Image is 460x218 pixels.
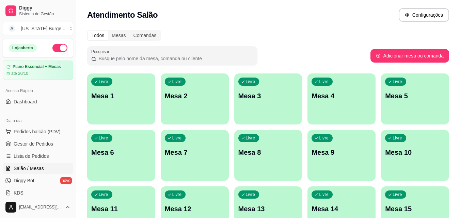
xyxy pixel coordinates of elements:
[385,91,445,101] p: Mesa 5
[88,31,108,40] div: Todos
[3,175,73,186] a: Diggy Botnovo
[234,130,302,181] button: LivreMesa 8
[3,96,73,107] a: Dashboard
[238,204,298,214] p: Mesa 13
[172,192,182,197] p: Livre
[14,165,44,172] span: Salão / Mesas
[385,204,445,214] p: Mesa 15
[19,5,70,11] span: Diggy
[19,11,70,17] span: Sistema de Gestão
[393,192,402,197] p: Livre
[130,31,160,40] div: Comandas
[246,135,255,141] p: Livre
[91,49,112,54] label: Pesquisar
[161,130,229,181] button: LivreMesa 7
[381,130,449,181] button: LivreMesa 10
[312,204,371,214] p: Mesa 14
[172,135,182,141] p: Livre
[234,73,302,124] button: LivreMesa 3
[14,189,23,196] span: KDS
[91,204,151,214] p: Mesa 11
[246,79,255,84] p: Livre
[14,140,53,147] span: Gestor de Pedidos
[9,44,37,52] div: Loja aberta
[238,148,298,157] p: Mesa 8
[165,91,225,101] p: Mesa 2
[3,22,73,35] button: Select a team
[307,130,376,181] button: LivreMesa 9
[319,192,329,197] p: Livre
[3,85,73,96] div: Acesso Rápido
[14,128,61,135] span: Pedidos balcão (PDV)
[399,8,449,22] button: Configurações
[3,187,73,198] a: KDS
[393,135,402,141] p: Livre
[385,148,445,157] p: Mesa 10
[370,49,449,63] button: Adicionar mesa ou comanda
[96,55,253,62] input: Pesquisar
[312,148,371,157] p: Mesa 9
[307,73,376,124] button: LivreMesa 4
[238,91,298,101] p: Mesa 3
[161,73,229,124] button: LivreMesa 2
[3,199,73,215] button: [EMAIL_ADDRESS][DOMAIN_NAME]
[3,151,73,162] a: Lista de Pedidos
[87,10,158,20] h2: Atendimento Salão
[3,3,73,19] a: DiggySistema de Gestão
[312,91,371,101] p: Mesa 4
[3,138,73,149] a: Gestor de Pedidos
[3,61,73,80] a: Plano Essencial + Mesasaté 20/10
[87,130,155,181] button: LivreMesa 6
[99,192,108,197] p: Livre
[21,25,65,32] div: [US_STATE] Burge ...
[11,71,28,76] article: até 20/10
[319,79,329,84] p: Livre
[108,31,129,40] div: Mesas
[165,204,225,214] p: Mesa 12
[3,163,73,174] a: Salão / Mesas
[393,79,402,84] p: Livre
[19,204,62,210] span: [EMAIL_ADDRESS][DOMAIN_NAME]
[165,148,225,157] p: Mesa 7
[3,126,73,137] button: Pedidos balcão (PDV)
[381,73,449,124] button: LivreMesa 5
[99,135,108,141] p: Livre
[14,98,37,105] span: Dashboard
[91,148,151,157] p: Mesa 6
[3,115,73,126] div: Dia a dia
[87,73,155,124] button: LivreMesa 1
[13,64,61,69] article: Plano Essencial + Mesas
[172,79,182,84] p: Livre
[14,153,49,160] span: Lista de Pedidos
[99,79,108,84] p: Livre
[9,25,15,32] span: A
[14,177,34,184] span: Diggy Bot
[91,91,151,101] p: Mesa 1
[52,44,67,52] button: Alterar Status
[319,135,329,141] p: Livre
[246,192,255,197] p: Livre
